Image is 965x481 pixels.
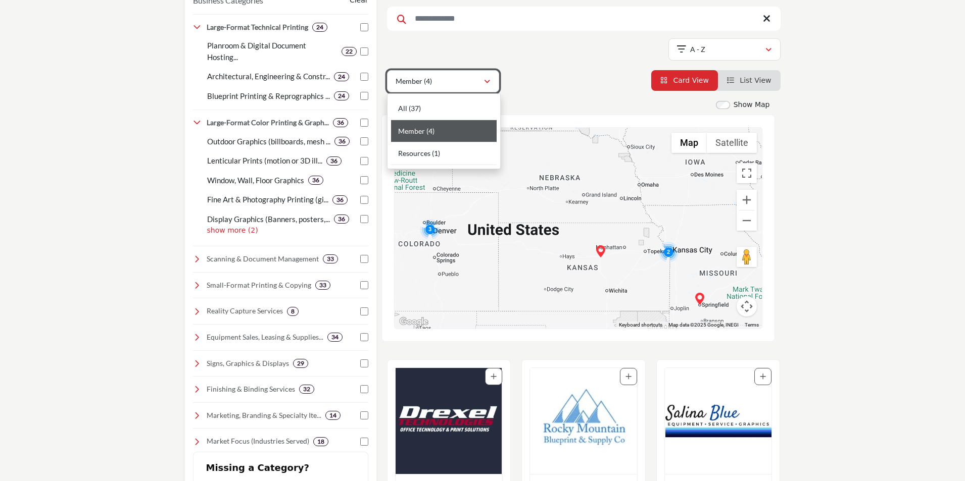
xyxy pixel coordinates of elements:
[291,308,295,315] b: 8
[668,322,739,328] span: Map data ©2025 Google, INEGI
[398,149,430,157] span: Resources
[595,245,607,257] div: Salina Blueprint & Micrographic Systems (HQ)
[332,195,348,204] div: 36 Results For Fine Art & Photography Printing (giclee, canvas, etc.)
[360,73,368,81] input: Select Architectural, Engineering & Construction (AEC) Printing checkbox
[207,155,322,167] p: Lenticular Prints (motion or 3D illusion): Lenticular Prints (motion or 3D illusion)
[426,127,435,135] b: (4)
[665,368,772,474] a: Open Listing in new tab
[745,322,759,328] a: Terms (opens in new tab)
[312,23,327,32] div: 24 Results For Large-Format Technical Printing
[360,215,368,223] input: Select Display Graphics (Banners, posters, mounted prints) checkbox
[334,91,349,100] div: 24 Results For Blueprint Printing & Reprographics
[303,386,310,393] b: 32
[387,93,501,169] div: Member (4)
[334,137,350,146] div: 36 Results For Outdoor Graphics (billboards, mesh banners, yard signs)
[694,293,706,305] div: Springfield Blueprint (HQ)
[333,118,348,127] div: 36 Results For Large-Format Color Printing & Graphics
[337,119,344,126] b: 36
[207,40,337,63] p: Planroom & Digital Document Hosting : Secure online hosting for project documents, planrooms, and...
[396,76,432,86] p: Member (4)
[707,133,757,153] button: Show satellite imagery
[338,73,345,80] b: 24
[651,70,718,91] li: Card View
[360,176,368,184] input: Select Window, Wall, Floor Graphics checkbox
[360,47,368,56] input: Select Planroom & Digital Document Hosting checkbox
[334,72,349,81] div: 24 Results For Architectural, Engineering & Construction (AEC) Printing
[530,368,637,474] a: Open Listing in new tab
[660,76,709,84] a: View Card
[360,23,368,31] input: Select Large-Format Technical Printing checkbox
[737,210,757,231] button: Zoom out
[327,333,343,342] div: 34 Results For Equipment Sales, Leasing & Supplies
[338,92,345,99] b: 24
[207,225,368,236] p: show more (2)
[207,436,309,446] h4: Market Focus (Industries Served): Tailored solutions for industries like architecture, constructi...
[330,157,337,165] b: 36
[360,438,368,446] input: Select Market Focus (Industries Served) checkbox
[737,247,757,267] button: Drag Pegman onto the map to open Street View
[658,242,679,262] div: Cluster of 2 locations (1 HQ, 1 Branches) Click to view companies
[312,177,319,184] b: 36
[360,196,368,204] input: Select Fine Art & Photography Printing (giclee, canvas, etc.) checkbox
[346,48,353,55] b: 22
[325,411,341,420] div: 14 Results For Marketing, Branding & Specialty Items
[308,176,323,185] div: 36 Results For Window, Wall, Floor Graphics
[207,254,319,264] h4: Scanning & Document Management: Digital conversion, archiving, indexing, secure storage, and stre...
[360,119,368,127] input: Select Large-Format Color Printing & Graphics checkbox
[207,358,289,368] h4: Signs, Graphics & Displays: Exterior/interior building signs, trade show booths, event displays, ...
[360,307,368,315] input: Select Reality Capture Services checkbox
[737,190,757,210] button: Zoom in
[207,194,328,205] p: Fine Art & Photography Printing (giclee, canvas, etc.): Fine Art & Photography Printing (giclee, ...
[329,412,336,419] b: 14
[334,215,349,224] div: 36 Results For Display Graphics (Banners, posters, mounted prints)
[420,219,440,239] div: Cluster of 3 locations (1 HQ, 2 Branches) Click to view companies
[338,216,345,223] b: 36
[339,138,346,145] b: 36
[207,213,330,225] p: Display Graphics (Banners, posters, mounted prints): Full-color and black-and-white wide-format p...
[319,282,326,289] b: 33
[619,322,662,329] button: Keyboard shortcuts
[491,372,497,381] a: Add To List
[690,44,705,55] p: A - Z
[360,255,368,263] input: Select Scanning & Document Management checkbox
[396,368,503,474] img: Drexel Technologies
[665,368,772,474] img: Salina Blueprint & Micrographic Systems
[287,307,299,316] div: 8 Results For Reality Capture Services
[207,136,330,147] p: Outdoor Graphics (billboards, mesh banners, yard signs): Eye-catching banners, boards, and poster...
[734,99,770,110] label: Show Map
[297,360,304,367] b: 29
[207,280,311,290] h4: Small-Format Printing & Copying: Professional printing for black and white and color document pri...
[360,281,368,289] input: Select Small-Format Printing & Copying checkbox
[397,315,430,329] img: Google
[207,384,295,394] h4: Finishing & Binding Services: Laminating, binding, folding, trimming, and other finishing touches...
[396,368,503,474] a: Open Listing in new tab
[207,332,323,342] h4: Equipment Sales, Leasing & Supplies: Equipment sales, leasing, service, and resale of plotters, s...
[432,149,440,157] b: (1)
[316,24,323,31] b: 24
[299,385,314,394] div: 32 Results For Finishing & Binding Services
[207,22,308,32] h4: Large-Format Technical Printing: High-quality printing for blueprints, construction and architect...
[315,281,330,290] div: 33 Results For Small-Format Printing & Copying
[206,462,355,480] h2: Missing a Category?
[336,196,344,203] b: 36
[760,372,766,381] a: Add To List
[207,71,330,82] p: Architectural, Engineering & Construction (AEC) Printing : Specialized printing services for arch...
[673,76,708,84] span: Card View
[327,255,334,262] b: 33
[331,334,339,341] b: 34
[207,175,304,186] p: Window, Wall, Floor Graphics : Window and wall graphics for storefronts, offices, and retail envi...
[740,76,771,84] span: List View
[317,438,324,445] b: 18
[718,70,781,91] li: List View
[326,156,342,166] div: 36 Results For Lenticular Prints (motion or 3D illusion)
[397,315,430,329] a: Open this area in Google Maps (opens a new window)
[360,359,368,367] input: Select Signs, Graphics & Displays checkbox
[313,437,328,446] div: 18 Results For Market Focus (Industries Served)
[668,38,781,61] button: A - Z
[671,133,707,153] button: Show street map
[530,368,637,474] img: Rocky Mountain Blue Print
[207,410,321,420] h4: Marketing, Branding & Specialty Items: Design and creative services, marketing support, and speci...
[387,7,781,31] input: Search Keyword
[207,306,283,316] h4: Reality Capture Services: Laser scanning, BIM modeling, photogrammetry, 3D scanning, and other ad...
[360,385,368,393] input: Select Finishing & Binding Services checkbox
